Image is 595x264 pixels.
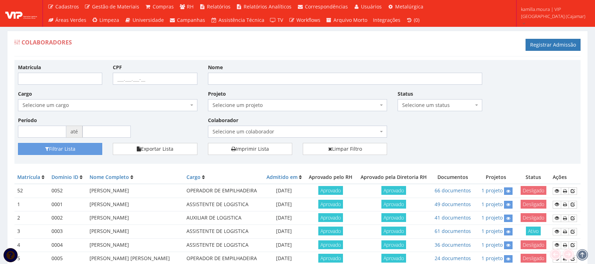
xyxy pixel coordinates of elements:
[305,3,348,10] span: Correspondências
[263,184,305,198] td: [DATE]
[55,17,86,23] span: Áreas Verdes
[521,200,546,209] span: Desligado
[318,227,343,235] span: Aprovado
[14,211,49,225] td: 2
[381,200,406,209] span: Aprovado
[87,198,184,211] td: [PERSON_NAME]
[219,17,264,23] span: Assistência Técnica
[361,3,382,10] span: Usuários
[381,240,406,249] span: Aprovado
[521,213,546,222] span: Desligado
[18,64,41,71] label: Matrícula
[318,240,343,249] span: Aprovado
[435,187,471,194] a: 66 documentos
[213,102,379,109] span: Selecione um projeto
[184,211,263,225] td: AUXILIAR DE LOGISTICA
[51,174,78,180] a: Domínio ID
[267,13,286,27] a: TV
[14,225,49,238] td: 3
[208,117,238,124] label: Colaborador
[14,238,49,252] td: 4
[263,238,305,252] td: [DATE]
[402,102,473,109] span: Selecione um status
[133,17,164,23] span: Universidade
[244,3,292,10] span: Relatórios Analíticos
[90,174,129,180] a: Nome Completo
[49,211,87,225] td: 0002
[213,128,379,135] span: Selecione um colaborador
[277,17,283,23] span: TV
[481,228,503,234] a: 1 projeto
[431,171,475,184] th: Documentos
[167,13,208,27] a: Campanhas
[550,171,581,184] th: Ações
[435,228,471,234] a: 61 documentos
[87,184,184,198] td: [PERSON_NAME]
[66,126,82,138] span: até
[481,214,503,221] a: 1 projeto
[318,200,343,209] span: Aprovado
[370,13,403,27] a: Integrações
[521,186,546,195] span: Desligado
[184,225,263,238] td: ASSISTENTE DE LOGISTICA
[49,238,87,252] td: 0004
[208,13,267,27] a: Assistência Técnica
[481,241,503,248] a: 1 projeto
[177,17,205,23] span: Campanhas
[263,225,305,238] td: [DATE]
[381,254,406,263] span: Aprovado
[435,255,471,262] a: 24 documentos
[526,227,541,235] span: Ativo
[187,3,194,10] span: RH
[14,184,49,198] td: 52
[18,143,102,155] button: Filtrar Lista
[122,13,167,27] a: Universidade
[373,17,400,23] span: Integrações
[526,39,581,51] a: Registrar Admissão
[517,171,550,184] th: Status
[184,184,263,198] td: OPERADOR DE EMPILHADEIRA
[481,187,503,194] a: 1 projeto
[266,174,297,180] a: Admitido em
[89,13,122,27] a: Limpeza
[398,90,413,97] label: Status
[184,238,263,252] td: ASSISTENTE DE LOGISTICA
[481,201,503,208] a: 1 projeto
[263,198,305,211] td: [DATE]
[521,240,546,249] span: Desligado
[398,99,482,111] span: Selecione um status
[113,64,122,71] label: CPF
[318,213,343,222] span: Aprovado
[87,211,184,225] td: [PERSON_NAME]
[113,73,197,85] input: ___.___.___-__
[22,38,72,46] span: Colaboradores
[318,186,343,195] span: Aprovado
[263,211,305,225] td: [DATE]
[208,126,387,138] span: Selecione um colaborador
[435,214,471,221] a: 41 documentos
[45,13,89,27] a: Áreas Verdes
[208,90,226,97] label: Projeto
[323,13,370,27] a: Arquivo Morto
[475,171,517,184] th: Projetos
[113,143,197,155] button: Exportar Lista
[14,198,49,211] td: 1
[18,99,197,111] span: Selecione um cargo
[381,213,406,222] span: Aprovado
[23,102,189,109] span: Selecione um cargo
[318,254,343,263] span: Aprovado
[356,171,431,184] th: Aprovado pela Diretoria RH
[49,184,87,198] td: 0052
[55,3,79,10] span: Cadastros
[521,6,586,20] span: kamilla.moura | VIP [GEOGRAPHIC_DATA] (Cajamar)
[153,3,174,10] span: Compras
[207,3,231,10] span: Relatórios
[17,174,40,180] a: Matrícula
[333,17,367,23] span: Arquivo Morto
[521,254,546,263] span: Desligado
[87,225,184,238] td: [PERSON_NAME]
[414,17,419,23] span: (0)
[5,8,37,19] img: logo
[286,13,323,27] a: Workflows
[49,225,87,238] td: 0003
